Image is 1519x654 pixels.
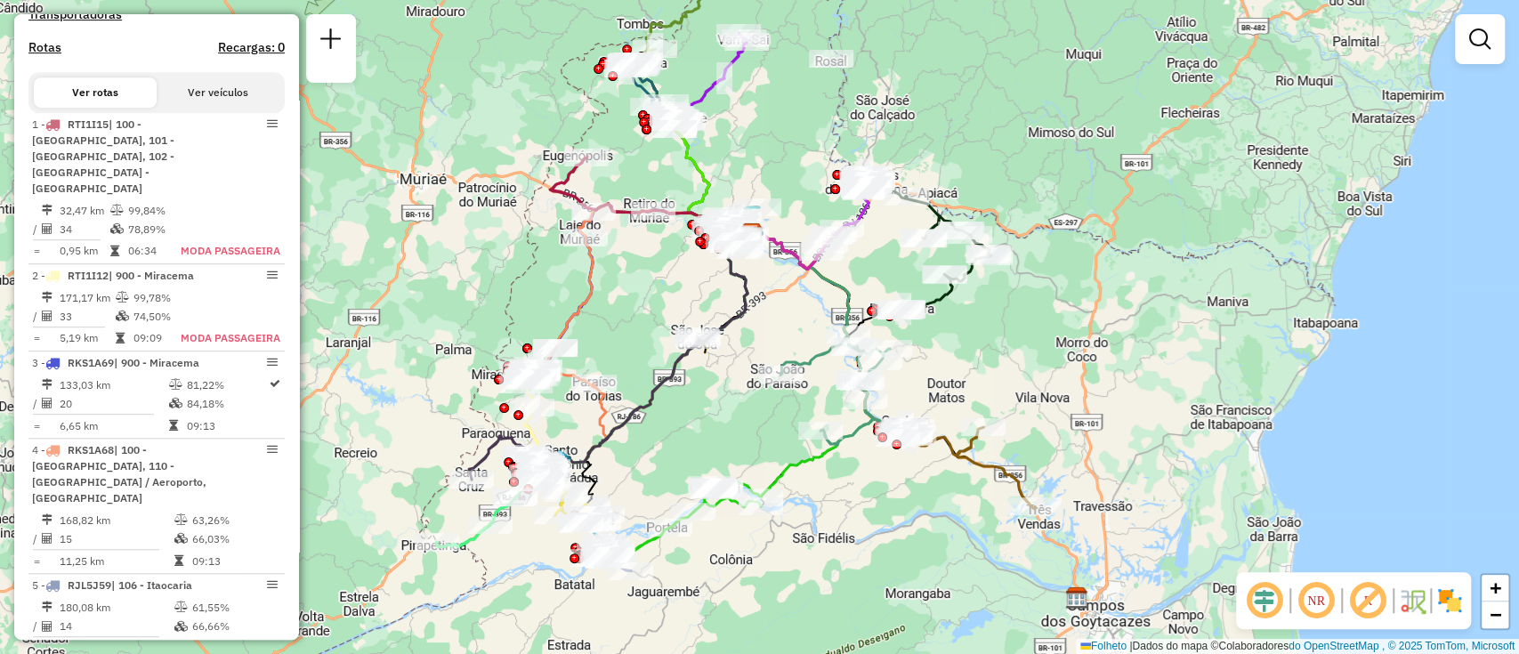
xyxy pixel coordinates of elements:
[110,205,124,215] i: % de utilização do peso
[42,311,53,321] i: Total de Atividades
[1218,640,1289,652] font: Colaboradores
[313,21,349,61] a: Nova sessão e pesquisa
[33,222,37,236] font: /
[270,378,280,389] i: Rota otimizada
[169,379,182,390] i: % de utilização do peso
[60,553,104,567] font: 11,25 km
[267,444,278,455] em: Opções
[72,85,118,99] font: Ver rotas
[174,621,188,632] i: % de utilização da cubagem
[548,448,571,472] img: PA - ITAPERUNA
[218,39,285,55] font: Recargas: 0
[1482,575,1508,602] a: Ampliar
[1482,602,1508,628] a: Diminuir o zoom
[1398,586,1426,615] img: Fluxo de ruas
[28,39,61,55] font: Rotas
[34,553,40,567] font: =
[60,619,72,633] font: 14
[128,244,157,257] font: 06:34
[128,222,166,236] font: 78,89%
[68,443,114,456] font: RKS1A68
[68,269,109,282] font: RTI1I12
[60,601,110,614] font: 180,08 km
[1295,579,1337,622] span: Ocultar NR
[192,601,230,614] font: 61,55%
[42,514,53,525] i: Distância Total
[1490,577,1501,599] font: +
[42,602,53,612] i: Distância Total
[60,291,110,304] font: 171,17 km
[740,222,764,246] img: CDD Itaperuna
[192,532,230,545] font: 66,03%
[174,533,188,544] i: % de utilização da cubagem
[34,77,157,108] button: Ver rotas
[68,356,114,369] font: RKS1A69
[110,223,124,234] i: % de utilização da cubagem
[60,310,72,323] font: 33
[33,619,37,633] font: /
[116,292,129,303] i: % de utilização do peso
[34,331,40,344] font: =
[110,246,119,256] i: Tempo total em rota
[181,331,280,344] font: MODA PASSAGEIRA
[169,420,178,431] i: Tempo total em rota
[68,117,109,131] font: RTI1I15
[1091,640,1127,652] font: Folheto
[109,269,194,282] font: | 900 - Miracema
[28,6,122,22] font: Transportadoras
[169,398,182,408] i: % de utilização da cubagem
[192,553,221,567] font: 09:13
[267,118,278,129] em: Opções
[267,579,278,590] em: Opções
[60,532,72,545] font: 15
[34,244,40,257] font: =
[187,418,215,432] font: 09:13
[133,331,162,344] font: 09:09
[1129,640,1132,652] font: |
[60,331,98,344] font: 5,19 km
[1435,586,1464,615] img: Exibir/Ocultar setores
[42,621,53,632] i: Total de Atividades
[187,397,224,410] font: 84,18%
[32,443,206,505] font: | 100 - [GEOGRAPHIC_DATA], 110 - [GEOGRAPHIC_DATA] / Aeroporto, [GEOGRAPHIC_DATA]
[60,513,110,527] font: 168,82 km
[192,619,230,633] font: 66,66%
[116,333,125,343] i: Tempo total em rota
[1080,640,1127,652] a: Folheto
[192,513,230,527] font: 63,26%
[267,357,278,367] em: Opções
[133,291,171,304] font: 99,78%
[42,223,53,234] i: Total de Atividades
[60,244,98,257] font: 0,95 km
[32,356,45,369] font: 3 -
[60,418,98,432] font: 6,65 km
[181,244,280,257] font: MODA PASSAGEIRA
[1346,579,1389,622] span: Exibir rótulo
[157,77,279,108] button: Ver veículos
[188,85,248,99] font: Ver veículos
[32,443,45,456] font: 4 -
[133,310,171,323] font: 74,50%
[42,292,53,303] i: Distância Total
[60,378,110,392] font: 133,03 km
[1490,603,1501,626] font: −
[809,50,853,68] div: Atividade não roteirizada - CELIA DE SOUZA MONTE
[60,222,72,236] font: 34
[33,310,37,323] font: /
[42,205,53,215] i: Distância Total
[60,397,72,410] font: 20
[32,269,45,282] font: 2 -
[42,533,53,544] i: Total de Atividades
[111,578,192,592] font: | 106 - Itaocaria
[267,270,278,280] em: Opções
[32,117,174,195] font: | 100 - [GEOGRAPHIC_DATA], 101 - [GEOGRAPHIC_DATA], 102 - [GEOGRAPHIC_DATA] - [GEOGRAPHIC_DATA]
[34,418,40,432] font: =
[42,398,53,408] i: Total de Atividades
[116,311,129,321] i: % de utilização da cubagem
[128,204,166,217] font: 99,84%
[28,40,61,55] a: Rotas
[174,602,188,612] i: % de utilização do peso
[68,578,111,592] font: RJL5J59
[1065,586,1088,610] img: CDD Campos dos Goytacazes
[187,378,224,392] font: 81,22%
